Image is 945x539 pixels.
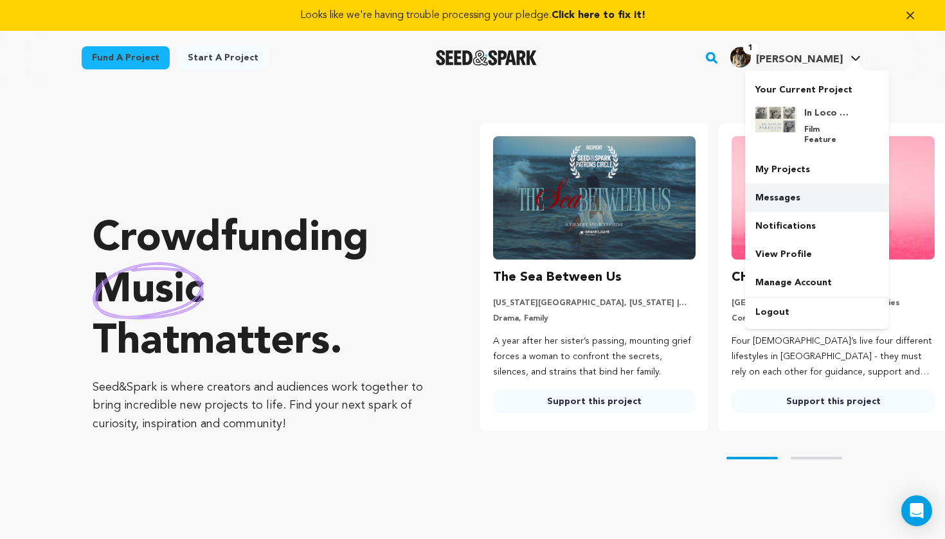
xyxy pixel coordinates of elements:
[82,46,170,69] a: Fund a project
[493,136,696,260] img: The Sea Between Us image
[436,50,537,66] img: Seed&Spark Logo Dark Mode
[745,269,889,297] a: Manage Account
[745,155,889,184] a: My Projects
[745,298,889,326] a: Logout
[730,47,751,67] img: ba2b9190411c6549.jpg
[732,298,935,308] p: [GEOGRAPHIC_DATA], [US_STATE] | Series
[804,125,851,145] p: Film Feature
[179,322,330,363] span: matters
[732,267,813,288] h3: CHICAS Pilot
[436,50,537,66] a: Seed&Spark Homepage
[755,107,797,132] img: f93ef53bdf01a932.jpg
[804,107,851,119] h4: In Loco Parentis
[493,298,696,308] p: [US_STATE][GEOGRAPHIC_DATA], [US_STATE] | Film Short
[93,378,429,434] p: Seed&Spark is where creators and audiences work together to bring incredible new projects to life...
[493,267,622,288] h3: The Sea Between Us
[15,8,930,23] a: Looks like we're having trouble processing your pledge.Click here to fix it!
[93,262,204,319] img: hand sketched image
[901,495,932,526] div: Open Intercom Messenger
[732,136,935,260] img: CHICAS Pilot image
[177,46,269,69] a: Start a project
[728,44,863,67] a: James Chase S.'s Profile
[745,240,889,269] a: View Profile
[728,44,863,71] span: James Chase S.'s Profile
[552,10,645,21] span: Click here to fix it!
[745,184,889,212] a: Messages
[745,212,889,240] a: Notifications
[493,314,696,324] p: Drama, Family
[732,334,935,380] p: Four [DEMOGRAPHIC_DATA]’s live four different lifestyles in [GEOGRAPHIC_DATA] - they must rely on...
[743,42,758,55] span: 1
[755,78,879,155] a: Your Current Project In Loco Parentis Film Feature
[732,314,935,324] p: Comedy, Drama
[93,214,429,368] p: Crowdfunding that .
[755,78,879,96] p: Your Current Project
[756,55,843,65] span: [PERSON_NAME]
[493,390,696,413] a: Support this project
[730,47,843,67] div: James Chase S.'s Profile
[493,334,696,380] p: A year after her sister’s passing, mounting grief forces a woman to confront the secrets, silence...
[732,390,935,413] a: Support this project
